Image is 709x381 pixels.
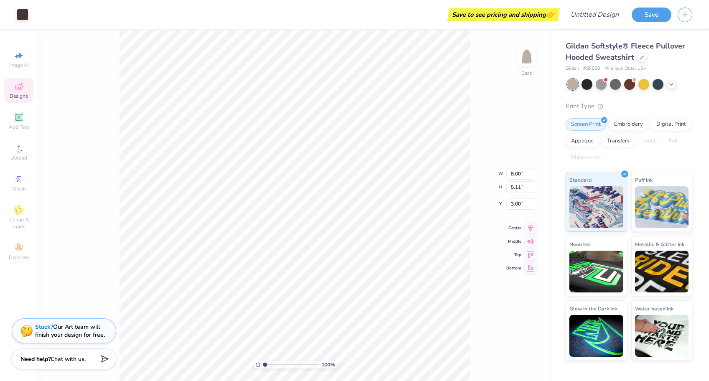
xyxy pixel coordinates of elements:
span: Metallic & Glitter Ink [635,240,684,249]
span: Puff Ink [635,175,653,184]
span: Designs [10,93,28,99]
span: Clipart & logos [4,216,33,230]
div: Print Type [566,102,692,111]
span: 100 % [321,361,335,368]
div: Vinyl [638,135,661,147]
img: Metallic & Glitter Ink [635,251,689,292]
span: Minimum Order: 12 + [604,65,646,72]
img: Glow in the Dark Ink [569,315,623,357]
span: Center [506,225,521,231]
span: # SF500 [583,65,600,72]
div: Our Art team will finish your design for free. [35,323,105,339]
span: Neon Ink [569,240,590,249]
span: Add Text [9,124,29,130]
input: Untitled Design [564,6,625,23]
div: Foil [663,135,683,147]
div: Digital Print [651,118,691,131]
strong: Need help? [20,355,51,363]
img: Neon Ink [569,251,623,292]
span: Standard [569,175,592,184]
div: Save to see pricing and shipping [449,8,558,21]
span: 👉 [546,9,555,19]
div: Transfers [602,135,635,147]
span: Gildan Softstyle® Fleece Pullover Hooded Sweatshirt [566,41,685,62]
div: Embroidery [609,118,648,131]
span: Greek [13,185,26,192]
strong: Stuck? [35,323,53,331]
img: Puff Ink [635,186,689,228]
span: Chat with us. [51,355,86,363]
img: Back [518,48,535,65]
span: Upload [10,155,27,161]
span: Glow in the Dark Ink [569,304,617,313]
div: Screen Print [566,118,606,131]
button: Save [632,8,671,22]
div: Back [521,69,532,77]
div: Applique [566,135,599,147]
span: Bottom [506,265,521,271]
span: Decorate [9,254,29,261]
span: Middle [506,239,521,244]
span: Top [506,252,521,258]
span: Image AI [9,62,29,69]
img: Water based Ink [635,315,689,357]
div: Rhinestones [566,152,606,164]
span: Gildan [566,65,579,72]
span: Water based Ink [635,304,673,313]
img: Standard [569,186,623,228]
